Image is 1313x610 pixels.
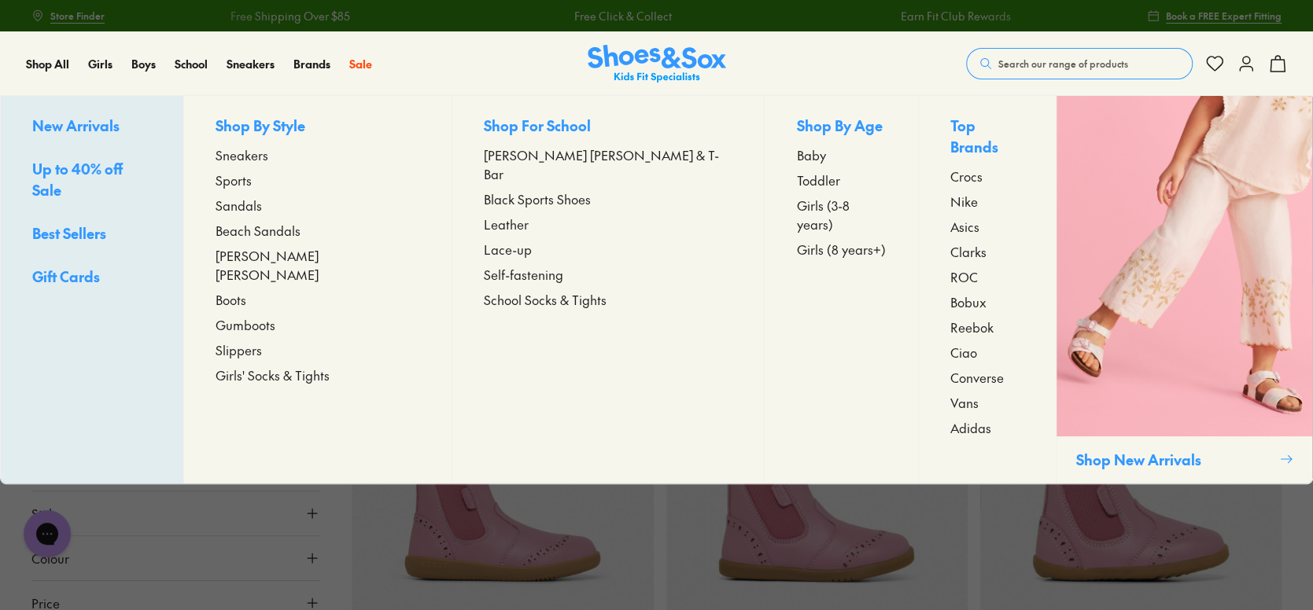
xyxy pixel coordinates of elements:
a: Free Click & Collect [572,8,669,24]
a: Boys [131,56,156,72]
a: Best Sellers [32,222,152,247]
span: ROC [950,267,978,286]
span: Girls' Socks & Tights [216,366,330,384]
a: Boots [216,290,420,309]
a: Girls (3-8 years) [796,196,886,233]
span: Book a FREE Expert Fitting [1166,9,1282,23]
a: New Arrivals [32,115,152,139]
a: Shoes & Sox [588,45,726,83]
a: Baby [796,145,886,164]
a: Shop New Arrivals [1056,96,1312,483]
p: Shop New Arrivals [1075,449,1272,470]
span: Clarks [950,242,987,261]
a: Asics [950,217,1025,236]
span: Sports [216,171,252,189]
iframe: Gorgias live chat messenger [16,505,79,563]
button: Colour [31,536,320,580]
img: SNS_WEBASSETS_CollectionHero_Shop_Girls_1280x1600_1.png [1057,96,1312,436]
a: Free Shipping Over $85 [228,8,348,24]
a: Vans [950,393,1025,412]
span: Style [31,504,59,523]
a: Black Sports Shoes [484,189,732,208]
a: Book a FREE Expert Fitting [1147,2,1282,30]
a: Sale [349,56,372,72]
a: Store Finder [31,2,105,30]
a: Self-fastening [484,265,732,284]
span: Up to 40% off Sale [32,159,123,200]
a: Sneakers [216,145,420,164]
span: Search our range of products [998,57,1128,71]
p: Shop By Age [796,115,886,139]
a: Sandals [216,196,420,215]
span: Store Finder [50,9,105,23]
a: Shop All [26,56,69,72]
span: [PERSON_NAME] [PERSON_NAME] & T-Bar [484,145,732,183]
span: Sandals [216,196,262,215]
span: Beach Sandals [216,221,301,240]
a: Ciao [950,343,1025,362]
a: Toddler [796,171,886,189]
a: Earn Fit Club Rewards [898,8,1009,24]
span: Boots [216,290,246,309]
a: Brands [293,56,330,72]
a: Crocs [950,167,1025,186]
button: Search our range of products [966,48,1193,79]
span: Ciao [950,343,977,362]
span: Self-fastening [484,265,563,284]
a: Sneakers [227,56,275,72]
span: New Arrivals [32,116,120,135]
a: School [175,56,208,72]
a: Converse [950,368,1025,387]
span: Asics [950,217,979,236]
span: Toddler [796,171,839,189]
span: Crocs [950,167,983,186]
span: Best Sellers [32,223,106,243]
p: Top Brands [950,115,1025,160]
a: Beach Sandals [216,221,420,240]
span: Bobux [950,292,987,311]
button: Style [31,491,320,535]
a: Adidas [950,418,1025,437]
a: ROC [950,267,1025,286]
a: Girls [88,56,112,72]
a: Reebok [950,318,1025,336]
span: Black Sports Shoes [484,189,591,208]
img: SNS_Logo_Responsive.svg [588,45,726,83]
span: Slippers [216,340,262,359]
a: School Socks & Tights [484,290,732,309]
span: Gift Cards [32,266,100,286]
a: Slippers [216,340,420,359]
span: Girls (8 years+) [796,240,885,259]
p: Shop For School [484,115,732,139]
a: Girls' Socks & Tights [216,366,420,384]
a: Up to 40% off Sale [32,158,152,204]
a: Girls (8 years+) [796,240,886,259]
span: Baby [796,145,825,164]
span: School Socks & Tights [484,290,607,309]
span: Lace-up [484,240,532,259]
span: Vans [950,393,979,412]
a: Clarks [950,242,1025,261]
span: Sneakers [216,145,268,164]
span: Gumboots [216,315,275,334]
a: [PERSON_NAME] [PERSON_NAME] [216,246,420,284]
a: Bobux [950,292,1025,311]
a: Gift Cards [32,266,152,290]
span: Nike [950,192,978,211]
a: Nike [950,192,1025,211]
span: Leather [484,215,529,233]
span: Converse [950,368,1004,387]
span: Adidas [950,418,991,437]
span: Reebok [950,318,994,336]
a: Lace-up [484,240,732,259]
